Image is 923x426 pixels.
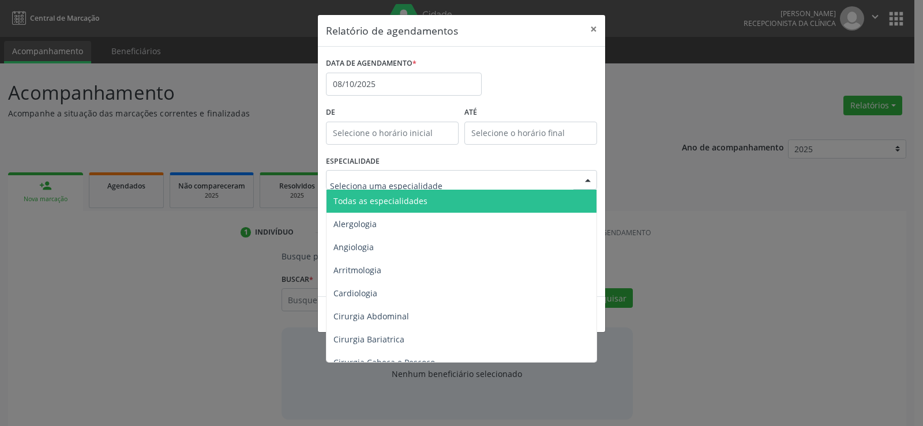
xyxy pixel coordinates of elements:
[464,122,597,145] input: Selecione o horário final
[333,288,377,299] span: Cardiologia
[333,242,374,252] span: Angiologia
[326,23,458,38] h5: Relatório de agendamentos
[333,218,377,229] span: Alergologia
[333,265,381,276] span: Arritmologia
[326,104,459,122] label: De
[333,311,409,322] span: Cirurgia Abdominal
[464,104,597,122] label: ATÉ
[333,334,404,345] span: Cirurgia Bariatrica
[333,357,435,368] span: Cirurgia Cabeça e Pescoço
[582,15,605,43] button: Close
[326,73,482,96] input: Selecione uma data ou intervalo
[330,174,573,197] input: Seleciona uma especialidade
[326,55,417,73] label: DATA DE AGENDAMENTO
[333,195,427,206] span: Todas as especialidades
[326,153,380,171] label: ESPECIALIDADE
[326,122,459,145] input: Selecione o horário inicial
